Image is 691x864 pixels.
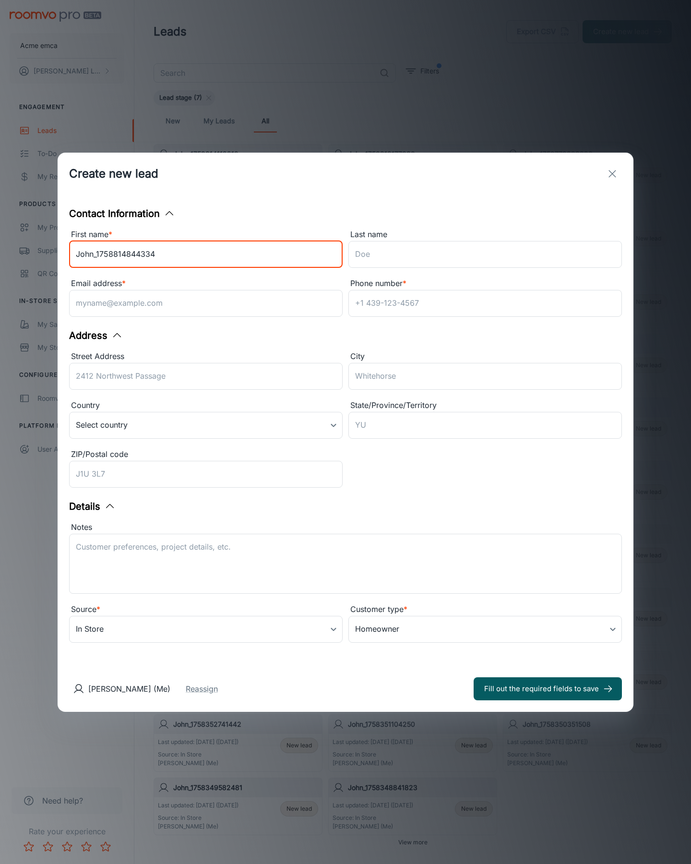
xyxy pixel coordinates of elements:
p: [PERSON_NAME] (Me) [88,683,170,695]
div: Homeowner [348,616,622,643]
input: 2412 Northwest Passage [69,363,343,390]
input: John [69,241,343,268]
div: Street Address [69,350,343,363]
input: +1 439-123-4567 [348,290,622,317]
div: Country [69,399,343,412]
div: State/Province/Territory [348,399,622,412]
button: exit [603,164,622,183]
div: In Store [69,616,343,643]
input: Doe [348,241,622,268]
div: First name [69,228,343,241]
div: Notes [69,521,622,534]
div: Source [69,603,343,616]
input: YU [348,412,622,439]
div: Customer type [348,603,622,616]
button: Fill out the required fields to save [474,677,622,700]
input: J1U 3L7 [69,461,343,488]
div: Email address [69,277,343,290]
button: Reassign [186,683,218,695]
button: Contact Information [69,206,175,221]
input: Whitehorse [348,363,622,390]
div: Last name [348,228,622,241]
div: ZIP/Postal code [69,448,343,461]
button: Details [69,499,116,514]
div: Phone number [348,277,622,290]
button: Address [69,328,123,343]
div: City [348,350,622,363]
input: myname@example.com [69,290,343,317]
h1: Create new lead [69,165,158,182]
div: Select country [69,412,343,439]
